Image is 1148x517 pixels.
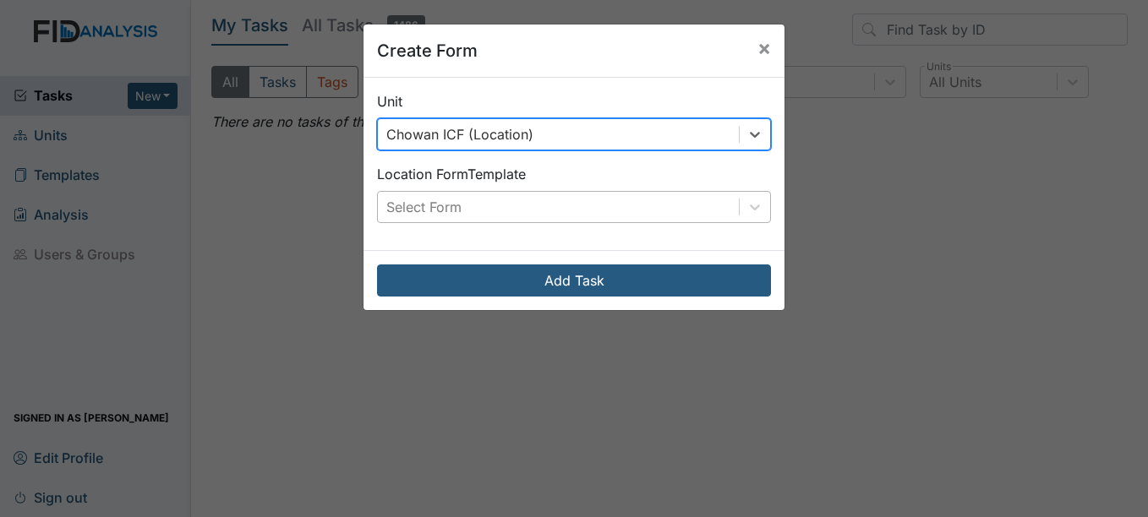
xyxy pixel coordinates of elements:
[377,264,771,297] button: Add Task
[757,35,771,60] span: ×
[377,38,478,63] h5: Create Form
[377,164,526,184] label: Location Form Template
[377,91,402,112] label: Unit
[744,24,784,72] button: Close
[386,124,533,144] div: Chowan ICF (Location)
[386,197,462,217] div: Select Form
